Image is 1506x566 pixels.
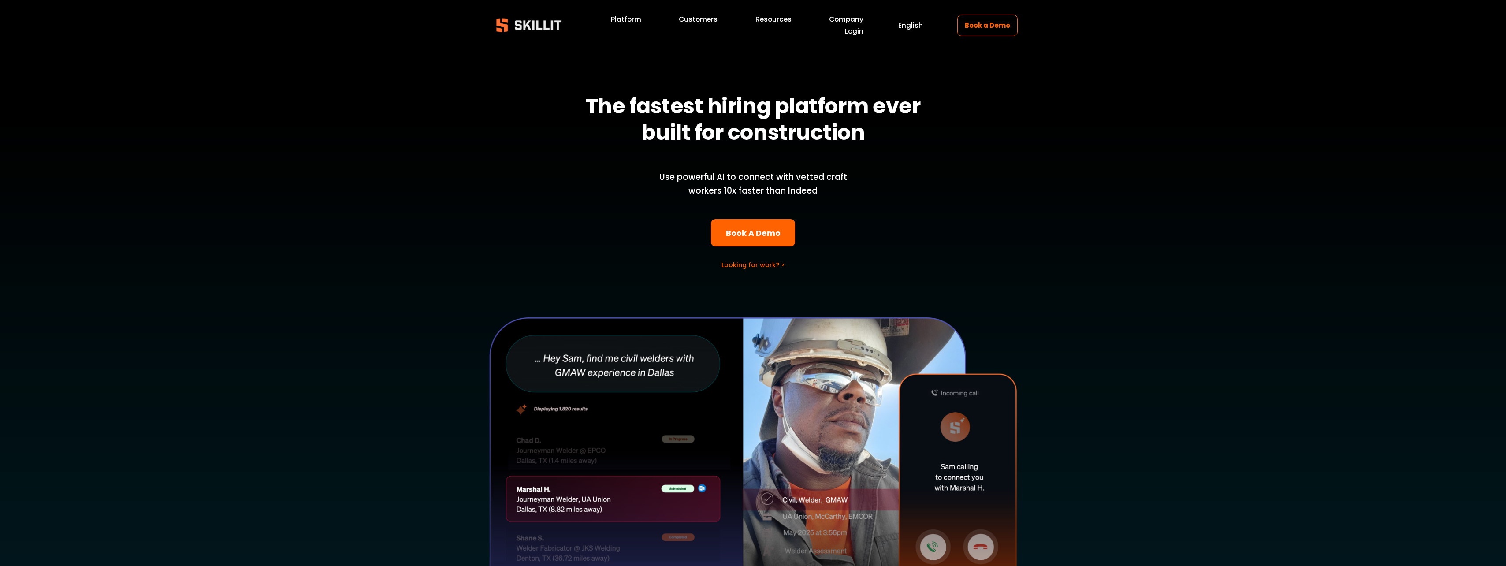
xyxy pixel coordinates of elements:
[755,14,792,26] a: folder dropdown
[755,14,792,24] span: Resources
[679,14,718,26] a: Customers
[644,171,862,197] p: Use powerful AI to connect with vetted craft workers 10x faster than Indeed
[898,19,923,31] div: language picker
[898,20,923,30] span: English
[845,25,863,37] a: Login
[586,91,925,147] strong: The fastest hiring platform ever built for construction
[957,15,1017,36] a: Book a Demo
[829,14,863,26] a: Company
[721,261,785,269] a: Looking for work? >
[611,14,641,26] a: Platform
[489,12,569,38] img: Skillit
[711,219,795,247] a: Book A Demo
